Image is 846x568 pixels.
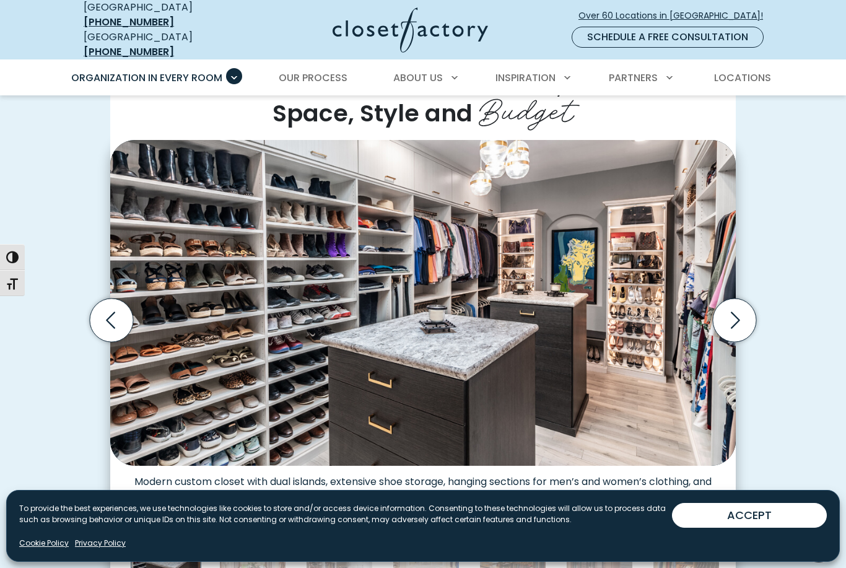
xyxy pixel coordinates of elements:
span: Budget [479,84,574,131]
a: Cookie Policy [19,538,69,549]
a: Over 60 Locations in [GEOGRAPHIC_DATA]! [578,5,774,27]
img: Closet Factory Logo [333,7,488,53]
span: Over 60 Locations in [GEOGRAPHIC_DATA]! [578,9,773,22]
a: [PHONE_NUMBER] [84,15,174,29]
a: [PHONE_NUMBER] [84,45,174,59]
a: Privacy Policy [75,538,126,549]
div: [GEOGRAPHIC_DATA] [84,30,235,59]
button: Next slide [708,294,761,347]
p: To provide the best experiences, we use technologies like cookies to store and/or access device i... [19,503,672,525]
figcaption: Modern custom closet with dual islands, extensive shoe storage, hanging sections for men’s and wo... [110,466,736,500]
button: Previous slide [85,294,138,347]
span: Inspiration [495,71,556,85]
span: Our Process [279,71,347,85]
span: Locations [714,71,771,85]
img: Modern custom closet with dual islands, extensive shoe storage, hanging sections for men’s and wo... [110,140,736,466]
nav: Primary Menu [63,61,783,95]
span: About Us [393,71,443,85]
span: Partners [609,71,658,85]
span: Space, Style and [273,97,473,129]
span: Organization in Every Room [71,71,222,85]
button: ACCEPT [672,503,827,528]
a: Schedule a Free Consultation [572,27,764,48]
